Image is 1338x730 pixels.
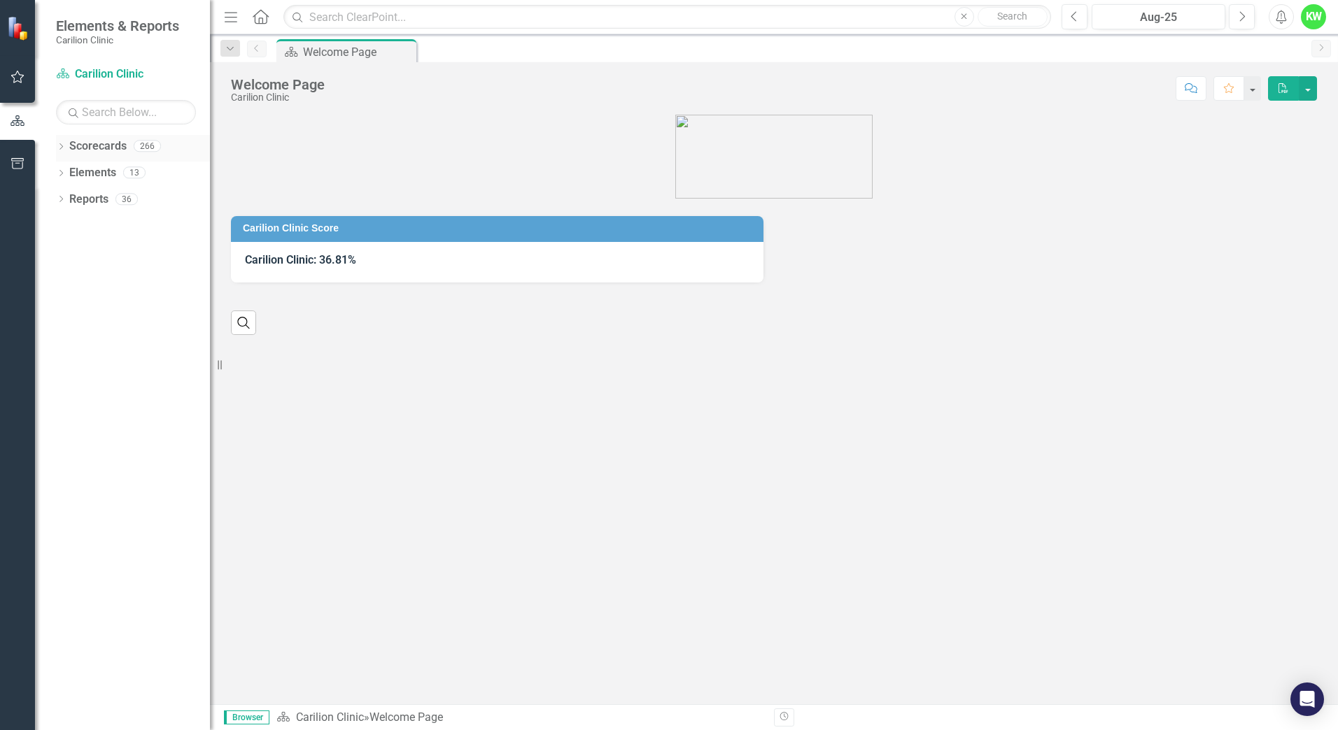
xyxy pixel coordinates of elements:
[231,92,325,103] div: Carilion Clinic
[978,7,1048,27] button: Search
[231,77,325,92] div: Welcome Page
[276,710,763,726] div: »
[56,100,196,124] input: Search Below...
[675,115,873,199] img: carilion%20clinic%20logo%202.0.png
[134,141,161,152] div: 266
[1301,4,1326,29] button: KW
[69,192,108,208] a: Reports
[1092,4,1225,29] button: Aug-25
[1097,9,1220,26] div: Aug-25
[7,16,31,41] img: ClearPoint Strategy
[224,710,269,724] span: Browser
[296,710,364,724] a: Carilion Clinic
[245,253,356,266] span: Carilion Clinic: 36.81%
[1290,682,1324,716] div: Open Intercom Messenger
[123,167,146,179] div: 13
[69,138,127,155] a: Scorecards
[303,43,413,61] div: Welcome Page
[56,17,179,34] span: Elements & Reports
[56,34,179,45] small: Carilion Clinic
[283,5,1051,29] input: Search ClearPoint...
[243,223,756,234] h3: Carilion Clinic Score
[115,193,138,205] div: 36
[369,710,443,724] div: Welcome Page
[56,66,196,83] a: Carilion Clinic
[69,165,116,181] a: Elements
[997,10,1027,22] span: Search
